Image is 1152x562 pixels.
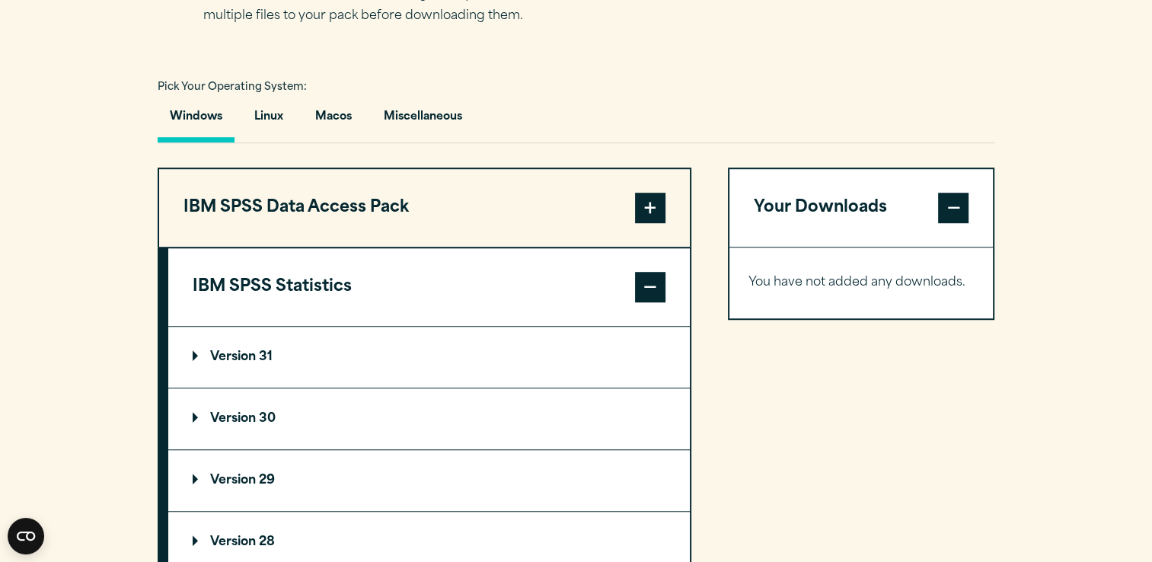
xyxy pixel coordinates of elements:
p: Version 28 [193,536,275,548]
button: Miscellaneous [372,99,474,142]
span: Pick Your Operating System: [158,82,307,92]
summary: Version 31 [168,327,690,388]
button: Your Downloads [729,169,994,247]
summary: Version 30 [168,388,690,449]
button: Windows [158,99,235,142]
div: Your Downloads [729,247,994,318]
button: Linux [242,99,295,142]
summary: Version 29 [168,450,690,511]
button: Open CMP widget [8,518,44,554]
p: You have not added any downloads. [748,272,975,294]
button: Macos [303,99,364,142]
p: Version 31 [193,351,273,363]
p: Version 29 [193,474,275,487]
button: IBM SPSS Data Access Pack [159,169,690,247]
p: Version 30 [193,413,276,425]
button: IBM SPSS Statistics [168,248,690,326]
